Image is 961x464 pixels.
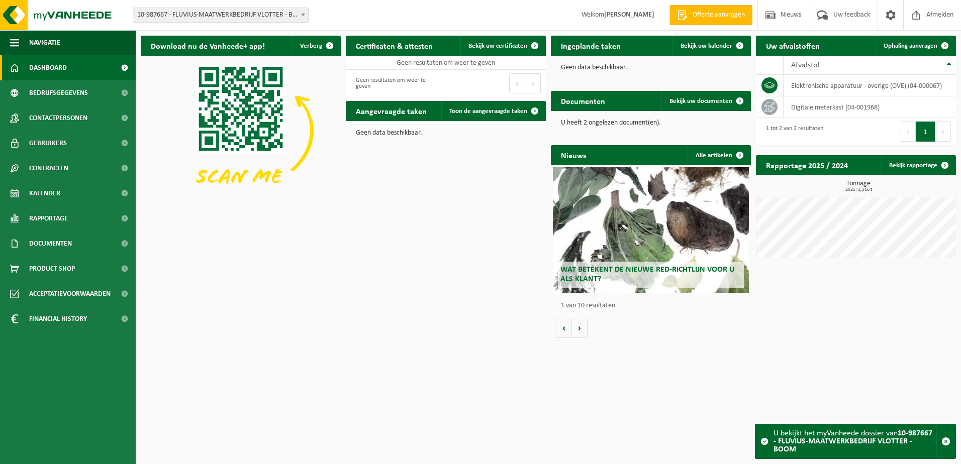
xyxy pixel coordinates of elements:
[561,64,741,71] p: Geen data beschikbaar.
[756,36,830,55] h2: Uw afvalstoffen
[29,30,60,55] span: Navigatie
[774,429,932,453] strong: 10-987667 - FLUVIUS-MAATWERKBEDRIJF VLOTTER - BOOM
[556,318,572,338] button: Vorige
[935,122,951,142] button: Next
[561,302,746,309] p: 1 van 10 resultaten
[29,281,111,306] span: Acceptatievoorwaarden
[29,80,88,105] span: Bedrijfsgegevens
[560,266,734,283] span: Wat betekent de nieuwe RED-richtlijn voor u als klant?
[551,145,596,165] h2: Nieuws
[761,187,956,192] span: 2025: 1,316 t
[460,36,545,56] a: Bekijk uw certificaten
[672,36,750,56] a: Bekijk uw kalender
[292,36,340,56] button: Verberg
[468,43,527,49] span: Bekijk uw certificaten
[351,72,441,94] div: Geen resultaten om weer te geven
[551,36,631,55] h2: Ingeplande taken
[884,43,937,49] span: Ophaling aanvragen
[756,155,858,175] h2: Rapportage 2025 / 2024
[133,8,308,22] span: 10-987667 - FLUVIUS-MAATWERKBEDRIJF VLOTTER - BOOM
[551,91,615,110] h2: Documenten
[761,121,823,143] div: 1 tot 2 van 2 resultaten
[690,10,747,20] span: Offerte aanvragen
[29,55,67,80] span: Dashboard
[449,108,527,114] span: Toon de aangevraagde taken
[774,424,936,458] div: U bekijkt het myVanheede dossier van
[29,156,68,181] span: Contracten
[661,91,750,111] a: Bekijk uw documenten
[669,5,752,25] a: Offerte aanvragen
[29,105,87,131] span: Contactpersonen
[604,11,654,19] strong: [PERSON_NAME]
[141,56,341,206] img: Download de VHEPlus App
[761,180,956,192] h3: Tonnage
[881,155,955,175] a: Bekijk rapportage
[133,8,309,23] span: 10-987667 - FLUVIUS-MAATWERKBEDRIJF VLOTTER - BOOM
[356,130,536,137] p: Geen data beschikbaar.
[876,36,955,56] a: Ophaling aanvragen
[681,43,732,49] span: Bekijk uw kalender
[29,231,72,256] span: Documenten
[784,75,956,96] td: elektronische apparatuur - overige (OVE) (04-000067)
[900,122,916,142] button: Previous
[346,101,437,121] h2: Aangevraagde taken
[29,181,60,206] span: Kalender
[572,318,588,338] button: Volgende
[441,101,545,121] a: Toon de aangevraagde taken
[916,122,935,142] button: 1
[346,36,443,55] h2: Certificaten & attesten
[509,73,525,93] button: Previous
[141,36,275,55] h2: Download nu de Vanheede+ app!
[561,120,741,127] p: U heeft 2 ongelezen document(en).
[791,61,820,69] span: Afvalstof
[669,98,732,104] span: Bekijk uw documenten
[525,73,541,93] button: Next
[29,256,75,281] span: Product Shop
[553,167,749,293] a: Wat betekent de nieuwe RED-richtlijn voor u als klant?
[29,206,68,231] span: Rapportage
[29,306,87,331] span: Financial History
[346,56,546,70] td: Geen resultaten om weer te geven
[784,96,956,118] td: digitale meterkast (04-001968)
[688,145,750,165] a: Alle artikelen
[300,43,322,49] span: Verberg
[29,131,67,156] span: Gebruikers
